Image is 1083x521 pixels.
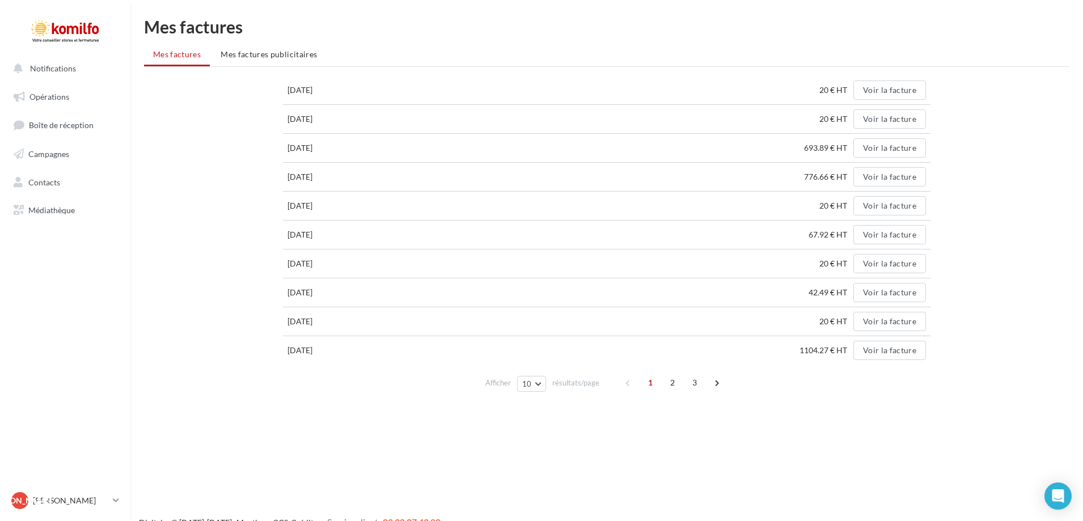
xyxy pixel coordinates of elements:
span: Mes factures publicitaires [221,49,317,59]
td: [DATE] [283,307,402,336]
button: Voir la facture [853,341,926,360]
a: Boîte de réception [7,113,124,137]
td: [DATE] [283,192,402,221]
button: Voir la facture [853,167,926,187]
span: 2 [663,374,682,392]
a: [PERSON_NAME] [PERSON_NAME] [9,490,121,511]
button: Voir la facture [853,254,926,273]
span: 20 € HT [819,114,852,124]
td: [DATE] [283,105,402,134]
span: 20 € HT [819,259,852,268]
td: [DATE] [283,76,402,105]
span: 20 € HT [819,85,852,95]
span: 67.92 € HT [809,230,852,239]
button: Voir la facture [853,312,926,331]
span: 3 [686,374,704,392]
td: [DATE] [283,134,402,163]
span: 10 [522,379,532,388]
span: 20 € HT [819,316,852,326]
span: Campagnes [28,149,69,159]
td: [DATE] [283,221,402,249]
button: Notifications [7,57,119,81]
span: Contacts [28,177,60,187]
span: Opérations [29,92,69,101]
span: 776.66 € HT [804,172,852,181]
span: résultats/page [552,378,599,388]
button: Voir la facture [853,138,926,158]
td: [DATE] [283,336,402,365]
span: Boîte de réception [29,120,94,130]
td: [DATE] [283,278,402,307]
a: Contacts [7,171,124,194]
span: 1 [641,374,659,392]
span: Notifications [30,63,76,73]
div: Open Intercom Messenger [1044,482,1072,510]
td: [DATE] [283,163,402,192]
span: 1104.27 € HT [799,345,852,355]
td: [DATE] [283,249,402,278]
button: Voir la facture [853,109,926,129]
a: Campagnes [7,142,124,166]
button: Voir la facture [853,225,926,244]
span: Médiathèque [28,205,75,215]
button: 10 [517,376,546,392]
button: Voir la facture [853,283,926,302]
p: [PERSON_NAME] [33,495,108,506]
span: 20 € HT [819,201,852,210]
span: 42.49 € HT [809,287,852,297]
button: Voir la facture [853,196,926,215]
button: Voir la facture [853,81,926,100]
span: 693.89 € HT [804,143,852,153]
a: Opérations [7,85,124,109]
a: Médiathèque [7,198,124,222]
h1: Mes factures [144,18,1069,35]
span: Afficher [485,378,511,388]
